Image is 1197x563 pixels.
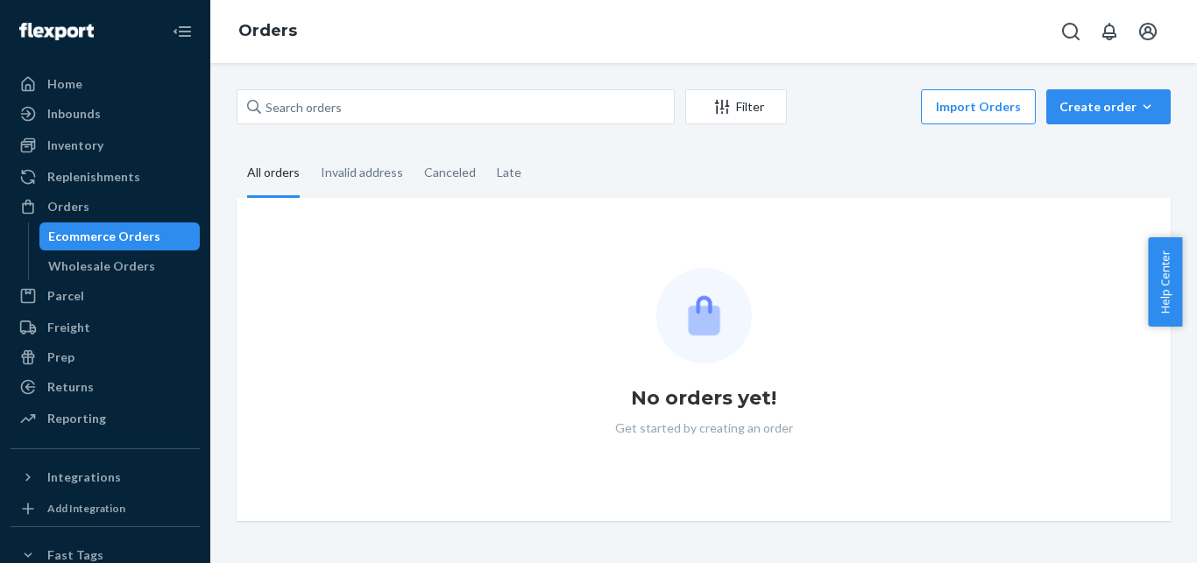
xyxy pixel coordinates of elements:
a: Orders [11,193,200,221]
a: Freight [11,313,200,341]
div: Parcel [47,287,84,305]
div: Integrations [47,468,121,486]
div: Ecommerce Orders [48,228,160,245]
a: Add Integration [11,498,200,519]
div: Returns [47,378,94,396]
img: Empty list [656,268,752,363]
div: Canceled [424,150,476,195]
div: Prep [47,348,74,366]
div: Reporting [47,410,106,427]
div: All orders [247,150,300,198]
button: Open account menu [1130,14,1165,49]
div: Inventory [47,137,103,154]
div: Home [47,75,82,93]
button: Open Search Box [1053,14,1088,49]
p: Get started by creating an order [615,419,793,437]
ol: breadcrumbs [224,6,311,57]
a: Wholesale Orders [39,252,201,280]
button: Help Center [1148,237,1182,327]
a: Prep [11,343,200,371]
a: Inventory [11,131,200,159]
div: Freight [47,319,90,336]
div: Replenishments [47,168,140,186]
a: Inbounds [11,100,200,128]
button: Close Navigation [165,14,200,49]
button: Create order [1046,89,1171,124]
div: Late [497,150,521,195]
div: Create order [1059,98,1158,116]
button: Open notifications [1092,14,1127,49]
a: Orders [238,21,297,40]
a: Ecommerce Orders [39,222,201,250]
img: Flexport logo [19,23,94,40]
div: Orders [47,198,89,215]
h1: No orders yet! [631,384,776,412]
div: Invalid address [321,150,403,195]
button: Integrations [11,463,200,491]
input: Search orders [237,89,675,124]
div: Filter [686,98,786,116]
a: Parcel [11,282,200,310]
a: Replenishments [11,163,200,191]
button: Filter [685,89,787,124]
div: Add Integration [47,501,125,516]
a: Home [11,70,200,98]
a: Returns [11,373,200,401]
div: Inbounds [47,105,101,123]
div: Wholesale Orders [48,257,155,275]
button: Import Orders [921,89,1036,124]
a: Reporting [11,405,200,433]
